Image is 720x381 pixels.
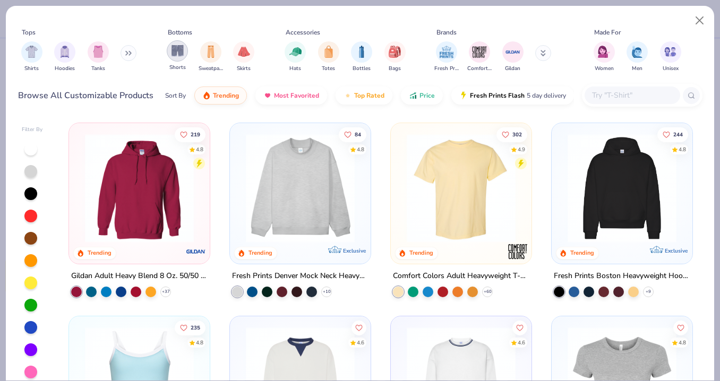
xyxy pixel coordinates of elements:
[351,41,372,73] button: filter button
[92,46,104,58] img: Tanks Image
[353,65,371,73] span: Bottles
[660,41,681,73] button: filter button
[591,89,673,101] input: Try "T-Shirt"
[323,46,335,58] img: Totes Image
[194,86,247,105] button: Trending
[255,86,327,105] button: Most Favorited
[594,41,615,73] button: filter button
[507,241,528,262] img: Comfort Colors logo
[55,65,75,73] span: Hoodies
[191,132,201,137] span: 219
[167,41,188,73] button: filter button
[470,91,525,100] span: Fresh Prints Flash
[80,134,199,243] img: 01756b78-01f6-4cc6-8d8a-3c30c1a0c8ac
[196,145,204,153] div: 4.8
[285,41,306,73] button: filter button
[646,289,651,295] span: + 9
[357,145,364,153] div: 4.8
[627,41,648,73] div: filter for Men
[202,91,211,100] img: trending.gif
[679,145,686,153] div: 4.8
[199,41,223,73] div: filter for Sweatpants
[502,41,524,73] div: filter for Gildan
[289,65,301,73] span: Hats
[237,65,251,73] span: Skirts
[172,45,184,57] img: Shorts Image
[18,89,153,102] div: Browse All Customizable Products
[562,134,682,243] img: 91acfc32-fd48-4d6b-bdad-a4c1a30ac3fc
[434,41,459,73] div: filter for Fresh Prints
[213,91,239,100] span: Trending
[21,41,42,73] button: filter button
[88,41,109,73] button: filter button
[673,320,688,335] button: Like
[436,28,457,37] div: Brands
[352,320,366,335] button: Like
[439,44,455,60] img: Fresh Prints Image
[389,65,401,73] span: Bags
[595,65,614,73] span: Women
[467,41,492,73] button: filter button
[505,65,520,73] span: Gildan
[594,28,621,37] div: Made For
[191,325,201,330] span: 235
[232,270,368,283] div: Fresh Prints Denver Mock Neck Heavyweight Sweatshirt
[389,46,400,58] img: Bags Image
[673,132,683,137] span: 244
[598,46,610,58] img: Women Image
[199,41,223,73] button: filter button
[512,320,527,335] button: Like
[354,91,384,100] span: Top Rated
[384,41,406,73] button: filter button
[71,270,208,283] div: Gildan Adult Heavy Blend 8 Oz. 50/50 Hooded Sweatshirt
[467,65,492,73] span: Comfort Colors
[233,41,254,73] button: filter button
[54,41,75,73] button: filter button
[289,46,302,58] img: Hats Image
[554,270,690,283] div: Fresh Prints Boston Heavyweight Hoodie
[451,86,574,105] button: Fresh Prints Flash5 day delivery
[88,41,109,73] div: filter for Tanks
[322,65,335,73] span: Totes
[285,41,306,73] div: filter for Hats
[690,11,710,31] button: Close
[233,41,254,73] div: filter for Skirts
[175,127,206,142] button: Like
[21,41,42,73] div: filter for Shirts
[518,145,525,153] div: 4.9
[401,86,443,105] button: Price
[512,132,522,137] span: 302
[520,134,640,243] img: e55d29c3-c55d-459c-bfd9-9b1c499ab3c6
[24,65,39,73] span: Shirts
[627,41,648,73] button: filter button
[467,41,492,73] div: filter for Comfort Colors
[679,339,686,347] div: 4.8
[660,41,681,73] div: filter for Unisex
[185,241,207,262] img: Gildan logo
[336,86,392,105] button: Top Rated
[344,91,352,100] img: TopRated.gif
[384,41,406,73] div: filter for Bags
[663,65,679,73] span: Unisex
[54,41,75,73] div: filter for Hoodies
[91,65,105,73] span: Tanks
[594,41,615,73] div: filter for Women
[165,91,186,100] div: Sort By
[351,41,372,73] div: filter for Bottles
[263,91,272,100] img: most_fav.gif
[318,41,339,73] div: filter for Totes
[434,65,459,73] span: Fresh Prints
[483,289,491,295] span: + 60
[459,91,468,100] img: flash.gif
[664,46,676,58] img: Unisex Image
[496,127,527,142] button: Like
[323,289,331,295] span: + 10
[286,28,320,37] div: Accessories
[434,41,459,73] button: filter button
[241,134,360,243] img: f5d85501-0dbb-4ee4-b115-c08fa3845d83
[22,126,43,134] div: Filter By
[162,289,170,295] span: + 37
[167,40,188,72] div: filter for Shorts
[632,65,642,73] span: Men
[274,91,319,100] span: Most Favorited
